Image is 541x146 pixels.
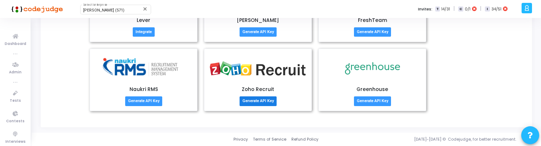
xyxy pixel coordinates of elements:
[318,136,532,142] div: [DATE]-[DATE] © Codejudge, for better recruitment.
[253,136,286,142] a: Terms of Service
[454,5,455,13] span: |
[83,8,124,13] span: [PERSON_NAME] (571)
[242,87,274,93] h5: Zoho Recruit
[10,98,21,104] span: Tests
[356,87,388,93] h5: Greenhouse
[209,54,307,83] img: Zoho RecruitLogo
[9,69,22,76] span: Admin
[441,6,450,12] span: 14/31
[5,139,26,145] span: Interviews
[485,6,490,12] span: I
[5,41,26,47] span: Dashboard
[480,5,481,13] span: |
[354,27,391,37] button: Generate API Key
[418,6,432,12] label: Invites:
[358,18,387,24] h5: FreshTeam
[237,18,279,24] h5: [PERSON_NAME]
[458,6,463,12] span: C
[240,27,277,37] button: Generate API Key
[354,96,391,106] button: Generate API Key
[435,6,440,12] span: T
[125,96,162,106] button: Generate API Key
[9,2,63,16] img: logo
[129,87,158,93] h5: Naukri RMS
[6,118,24,124] span: Contests
[491,6,501,12] span: 34/51
[345,54,400,83] img: GreenhouseLogo
[137,18,150,24] h5: Lever
[233,136,248,142] a: Privacy
[240,96,277,106] button: Generate API Key
[465,6,470,12] span: 0/1
[103,54,185,83] img: Naukri RMSLogo
[291,136,318,142] a: Refund Policy
[142,6,148,12] mat-icon: Clear
[133,27,155,37] button: Integrate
